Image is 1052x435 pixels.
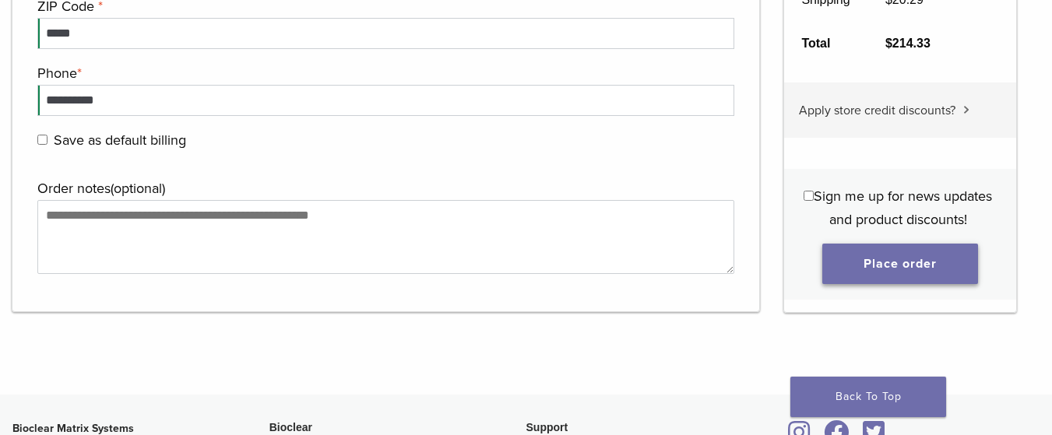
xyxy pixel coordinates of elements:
[269,421,312,433] span: Bioclear
[814,187,992,227] span: Sign me up for news updates and product discounts!
[12,422,134,435] strong: Bioclear Matrix Systems
[790,377,946,417] a: Back To Top
[37,177,730,200] label: Order notes
[799,102,955,118] span: Apply store credit discounts?
[822,243,978,283] button: Place order
[784,21,868,65] th: Total
[37,61,730,85] label: Phone
[804,190,814,200] input: Sign me up for news updates and product discounts!
[37,135,47,145] input: Save as default billing
[37,128,730,152] label: Save as default billing
[885,36,931,49] bdi: 214.33
[885,36,892,49] span: $
[111,180,165,197] span: (optional)
[963,105,969,113] img: caret.svg
[526,421,568,433] span: Support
